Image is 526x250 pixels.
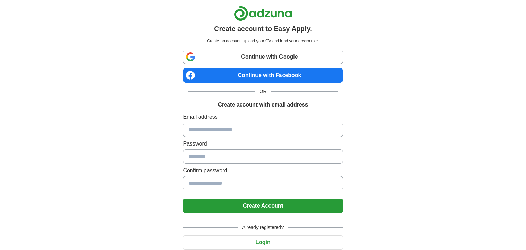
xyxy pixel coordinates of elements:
label: Confirm password [183,166,343,175]
a: Login [183,239,343,245]
img: Adzuna logo [234,5,292,21]
label: Password [183,140,343,148]
span: OR [255,88,271,95]
p: Create an account, upload your CV and land your dream role. [184,38,341,44]
label: Email address [183,113,343,121]
button: Login [183,235,343,250]
a: Continue with Facebook [183,68,343,83]
span: Already registered? [238,224,288,231]
a: Continue with Google [183,50,343,64]
button: Create Account [183,199,343,213]
h1: Create account with email address [218,101,308,109]
h1: Create account to Easy Apply. [214,24,312,34]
